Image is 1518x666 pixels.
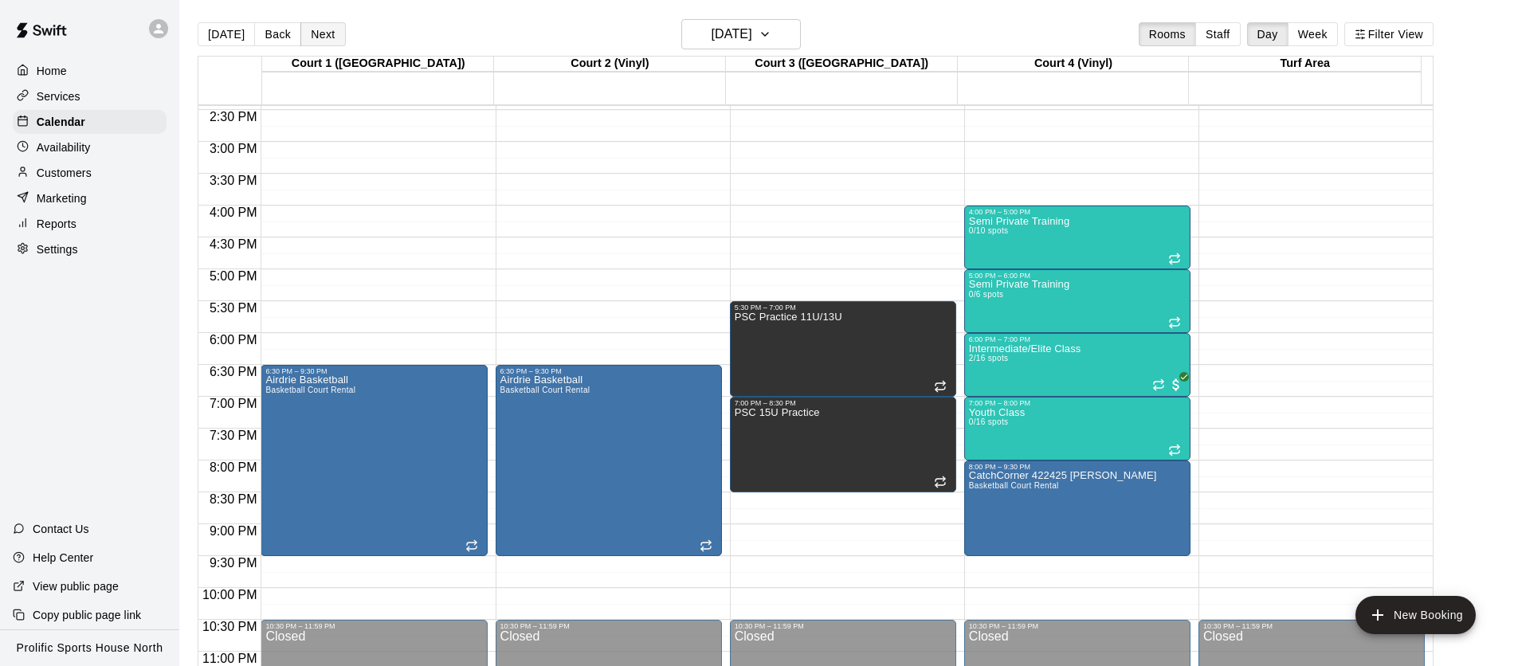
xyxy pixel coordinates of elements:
[735,622,951,630] div: 10:30 PM – 11:59 PM
[37,88,80,104] p: Services
[262,57,494,72] div: Court 1 ([GEOGRAPHIC_DATA])
[1195,22,1241,46] button: Staff
[964,269,1190,333] div: 5:00 PM – 6:00 PM: Semi Private Training
[730,397,956,492] div: 7:00 PM – 8:30 PM: PSC 15U Practice
[969,290,1004,299] span: 0/6 spots filled
[206,110,261,123] span: 2:30 PM
[726,57,958,72] div: Court 3 ([GEOGRAPHIC_DATA])
[37,190,87,206] p: Marketing
[1139,22,1196,46] button: Rooms
[964,460,1190,556] div: 8:00 PM – 9:30 PM: CatchCorner 422425 Harold Butron
[1203,622,1420,630] div: 10:30 PM – 11:59 PM
[206,174,261,187] span: 3:30 PM
[206,460,261,474] span: 8:00 PM
[206,492,261,506] span: 8:30 PM
[206,142,261,155] span: 3:00 PM
[206,301,261,315] span: 5:30 PM
[13,110,167,134] a: Calendar
[1152,378,1165,391] span: Recurring event
[964,397,1190,460] div: 7:00 PM – 8:00 PM: Youth Class
[33,578,119,594] p: View public page
[206,397,261,410] span: 7:00 PM
[1168,444,1181,456] span: Recurring event
[969,417,1008,426] span: 0/16 spots filled
[265,622,482,630] div: 10:30 PM – 11:59 PM
[969,622,1186,630] div: 10:30 PM – 11:59 PM
[1247,22,1289,46] button: Day
[37,63,67,79] p: Home
[1355,596,1476,634] button: add
[964,333,1190,397] div: 6:00 PM – 7:00 PM: Intermediate/Elite Class
[206,237,261,251] span: 4:30 PM
[265,367,482,375] div: 6:30 PM – 9:30 PM
[206,269,261,283] span: 5:00 PM
[13,212,167,236] a: Reports
[198,620,261,633] span: 10:30 PM
[969,399,1186,407] div: 7:00 PM – 8:00 PM
[958,57,1190,72] div: Court 4 (Vinyl)
[17,640,163,656] p: Prolific Sports House North
[13,186,167,210] a: Marketing
[13,237,167,261] a: Settings
[1189,57,1421,72] div: Turf Area
[265,386,355,394] span: Basketball Court Rental
[300,22,345,46] button: Next
[206,365,261,378] span: 6:30 PM
[969,463,1186,471] div: 8:00 PM – 9:30 PM
[206,206,261,219] span: 4:00 PM
[33,521,89,537] p: Contact Us
[500,367,717,375] div: 6:30 PM – 9:30 PM
[964,206,1190,269] div: 4:00 PM – 5:00 PM: Semi Private Training
[198,652,261,665] span: 11:00 PM
[500,386,590,394] span: Basketball Court Rental
[261,365,487,556] div: 6:30 PM – 9:30 PM: Airdrie Basketball
[13,161,167,185] a: Customers
[1288,22,1338,46] button: Week
[969,226,1008,235] span: 0/10 spots filled
[712,23,752,45] h6: [DATE]
[1168,316,1181,329] span: Recurring event
[37,165,92,181] p: Customers
[198,588,261,601] span: 10:00 PM
[1344,22,1434,46] button: Filter View
[206,524,261,538] span: 9:00 PM
[1168,253,1181,265] span: Recurring event
[37,139,91,155] p: Availability
[33,550,93,566] p: Help Center
[13,135,167,159] a: Availability
[37,216,76,232] p: Reports
[206,333,261,347] span: 6:00 PM
[500,622,717,630] div: 10:30 PM – 11:59 PM
[198,22,255,46] button: [DATE]
[969,272,1186,280] div: 5:00 PM – 6:00 PM
[969,354,1008,362] span: 2/16 spots filled
[33,607,141,623] p: Copy public page link
[254,22,301,46] button: Back
[934,476,947,488] span: Recurring event
[13,59,167,83] a: Home
[700,539,712,552] span: Recurring event
[730,301,956,397] div: 5:30 PM – 7:00 PM: PSC Practice 11U/13U
[735,304,951,311] div: 5:30 PM – 7:00 PM
[496,365,722,556] div: 6:30 PM – 9:30 PM: Airdrie Basketball
[969,481,1059,490] span: Basketball Court Rental
[13,84,167,108] a: Services
[206,556,261,570] span: 9:30 PM
[969,335,1186,343] div: 6:00 PM – 7:00 PM
[735,399,951,407] div: 7:00 PM – 8:30 PM
[1168,377,1184,393] span: All customers have paid
[934,380,947,393] span: Recurring event
[206,429,261,442] span: 7:30 PM
[969,208,1186,216] div: 4:00 PM – 5:00 PM
[37,114,85,130] p: Calendar
[681,19,801,49] button: [DATE]
[494,57,726,72] div: Court 2 (Vinyl)
[465,539,478,552] span: Recurring event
